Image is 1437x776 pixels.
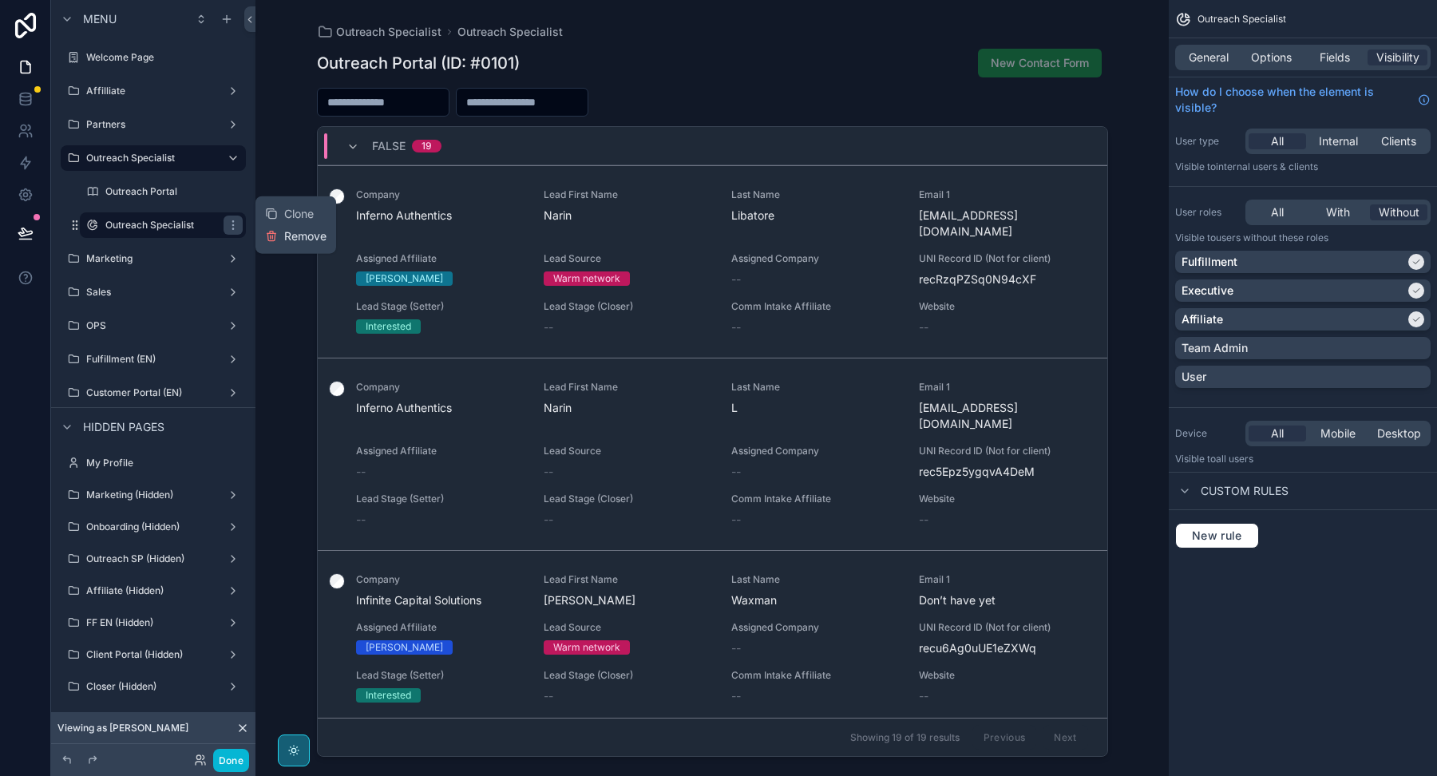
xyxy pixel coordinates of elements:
[1251,49,1292,65] span: Options
[1175,427,1239,440] label: Device
[61,514,246,540] a: Onboarding (Hidden)
[1216,453,1253,465] span: all users
[1175,232,1431,244] p: Visible to
[86,252,220,265] label: Marketing
[1182,311,1223,327] p: Affiliate
[86,648,220,661] label: Client Portal (Hidden)
[86,521,220,533] label: Onboarding (Hidden)
[80,212,246,238] a: Outreach Specialist
[1320,426,1356,441] span: Mobile
[105,185,243,198] label: Outreach Portal
[1271,426,1284,441] span: All
[1189,49,1229,65] span: General
[1376,49,1419,65] span: Visibility
[850,731,960,744] span: Showing 19 of 19 results
[1201,483,1289,499] span: Custom rules
[86,386,220,399] label: Customer Portal (EN)
[86,680,220,693] label: Closer (Hidden)
[1377,426,1421,441] span: Desktop
[1175,135,1239,148] label: User type
[86,286,220,299] label: Sales
[1175,206,1239,219] label: User roles
[86,489,220,501] label: Marketing (Hidden)
[86,616,220,629] label: FF EN (Hidden)
[1175,453,1431,465] p: Visible to
[105,219,214,232] label: Outreach Specialist
[86,353,220,366] label: Fulfillment (EN)
[284,228,327,244] span: Remove
[57,722,188,734] span: Viewing as [PERSON_NAME]
[1379,204,1419,220] span: Without
[284,206,314,222] span: Clone
[61,346,246,372] a: Fulfillment (EN)
[1216,160,1318,172] span: Internal users & clients
[265,228,327,244] button: Remove
[1319,133,1358,149] span: Internal
[86,85,220,97] label: Affilliate
[61,78,246,104] a: Affilliate
[80,179,246,204] a: Outreach Portal
[1326,204,1350,220] span: With
[1381,133,1416,149] span: Clients
[1320,49,1350,65] span: Fields
[61,45,246,70] a: Welcome Page
[372,138,406,154] span: FALSE
[1197,13,1286,26] span: Outreach Specialist
[1271,204,1284,220] span: All
[1186,529,1249,543] span: New rule
[1175,523,1259,548] button: New rule
[1175,160,1431,173] p: Visible to
[61,546,246,572] a: Outreach SP (Hidden)
[213,749,249,772] button: Done
[86,118,220,131] label: Partners
[86,51,243,64] label: Welcome Page
[83,419,164,435] span: Hidden pages
[318,550,1107,727] a: CompanyInfinite Capital SolutionsLead First Name[PERSON_NAME]Last NameWaxmanEmail 1Don’t have yet...
[1182,340,1248,356] p: Team Admin
[61,246,246,271] a: Marketing
[318,165,1107,358] a: CompanyInferno AuthenticsLead First NameNarinLast NameLibatoreEmail 1[EMAIL_ADDRESS][DOMAIN_NAME]...
[83,11,117,27] span: Menu
[86,152,214,164] label: Outreach Specialist
[86,552,220,565] label: Outreach SP (Hidden)
[86,319,220,332] label: OPS
[61,706,246,731] a: Executive PC (FF)
[86,457,243,469] label: My Profile
[1175,84,1431,116] a: How do I choose when the element is visible?
[61,642,246,667] a: Client Portal (Hidden)
[1271,133,1284,149] span: All
[61,578,246,604] a: Affiliate (Hidden)
[61,674,246,699] a: Closer (Hidden)
[61,112,246,137] a: Partners
[61,482,246,508] a: Marketing (Hidden)
[318,358,1107,550] a: CompanyInferno AuthenticsLead First NameNarinLast NameLEmail 1[EMAIL_ADDRESS][DOMAIN_NAME]Assigne...
[61,313,246,339] a: OPS
[422,140,432,152] div: 19
[1182,254,1237,270] p: Fulfillment
[86,584,220,597] label: Affiliate (Hidden)
[61,380,246,406] a: Customer Portal (EN)
[1216,232,1328,243] span: Users without these roles
[61,279,246,305] a: Sales
[61,450,246,476] a: My Profile
[1175,84,1411,116] span: How do I choose when the element is visible?
[1182,369,1206,385] p: User
[61,145,246,171] a: Outreach Specialist
[1182,283,1233,299] p: Executive
[61,610,246,635] a: FF EN (Hidden)
[265,206,327,222] button: Clone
